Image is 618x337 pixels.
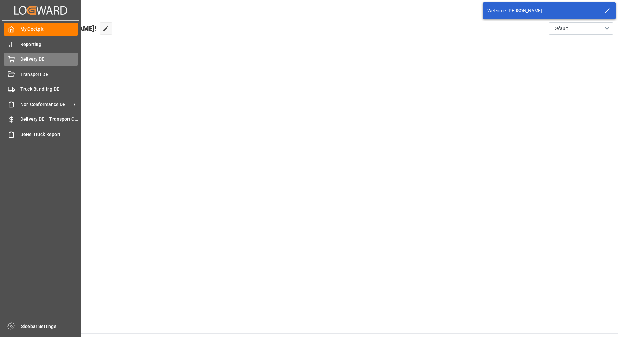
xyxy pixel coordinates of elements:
span: BeNe Truck Report [20,131,78,138]
button: open menu [549,22,613,35]
a: BeNe Truck Report [4,128,78,140]
span: Non Conformance DE [20,101,71,108]
a: My Cockpit [4,23,78,36]
span: Hello [PERSON_NAME]! [27,22,96,35]
a: Truck Bundling DE [4,83,78,96]
span: Reporting [20,41,78,48]
a: Reporting [4,38,78,50]
span: Delivery DE [20,56,78,63]
div: Welcome, [PERSON_NAME] [487,7,599,14]
a: Transport DE [4,68,78,80]
a: Delivery DE [4,53,78,66]
span: Transport DE [20,71,78,78]
span: Default [553,25,568,32]
span: My Cockpit [20,26,78,33]
span: Sidebar Settings [21,323,79,330]
span: Truck Bundling DE [20,86,78,93]
a: Delivery DE + Transport Cost [4,113,78,126]
span: Delivery DE + Transport Cost [20,116,78,123]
